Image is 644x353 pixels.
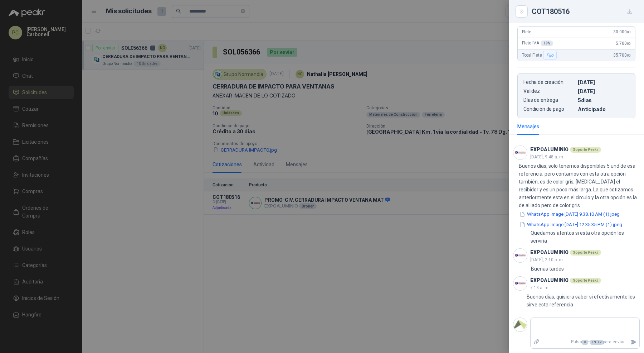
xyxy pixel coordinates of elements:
div: Soporte Peakr [570,147,601,153]
button: WhatsApp Image [DATE] 12.35.35 PM (1).jpeg [519,221,623,228]
h3: EXPOALUMINIO [530,278,569,282]
span: ,00 [626,53,631,57]
div: Soporte Peakr [570,250,601,256]
img: Company Logo [513,277,527,290]
span: [DATE], 2:10 p. m. [530,257,564,262]
button: Close [517,7,526,16]
img: Company Logo [513,249,527,262]
span: 30.000 [613,29,631,34]
p: Días de entrega [523,97,575,103]
p: Pulsa + para enviar [543,336,628,348]
img: Company Logo [513,318,527,331]
button: Enviar [628,336,639,348]
div: Mensajes [517,123,539,130]
p: Buenos días, quisiera saber si efectivamente les sirve esta referencia [527,293,640,309]
span: 7:13 a. m. [530,285,550,290]
p: Buenas tardes [531,265,564,273]
div: Fijo [543,51,556,59]
p: Quedamos atentos si esta otra opción les serviría [531,229,640,245]
p: Fecha de creación [523,79,575,85]
span: Flete [522,29,531,34]
span: ,00 [626,42,631,46]
p: Anticipado [578,106,629,112]
label: Adjuntar archivos [531,336,543,348]
p: [DATE] [578,79,629,85]
span: [DATE], 9:48 a. m. [530,154,564,159]
p: Buenos días, solo tenemos disponibles 5 und de esa referencia, pero contamos con esta otra opción... [519,162,640,209]
img: Company Logo [513,146,527,159]
p: Validez [523,88,575,94]
p: Condición de pago [523,106,575,112]
span: Flete IVA [522,40,553,46]
h3: EXPOALUMINIO [530,251,569,254]
span: Total Flete [522,51,558,59]
button: WhatsApp Image [DATE] 9.38.10 AM (1).jpeg [519,211,620,218]
p: 5 dias [578,97,629,103]
span: 35.700 [613,53,631,58]
div: Soporte Peakr [570,278,601,283]
span: ⌘ [582,340,588,345]
h3: EXPOALUMINIO [530,148,569,152]
div: 19 % [541,40,553,46]
span: ,00 [626,30,631,34]
p: [DATE] [578,88,629,94]
span: 5.700 [616,41,631,46]
span: ENTER [590,340,603,345]
div: COT180516 [532,6,635,17]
